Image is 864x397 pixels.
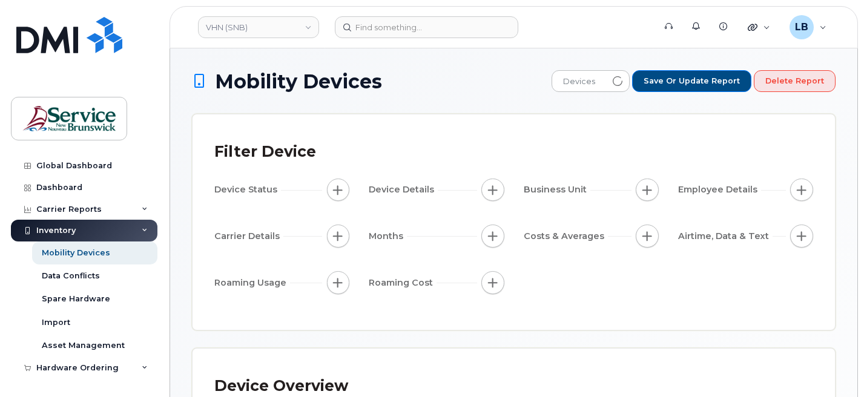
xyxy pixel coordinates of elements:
[524,183,590,196] span: Business Unit
[369,230,407,243] span: Months
[215,71,382,92] span: Mobility Devices
[552,71,606,93] span: Devices
[644,76,740,87] span: Save or Update Report
[765,76,824,87] span: Delete Report
[369,277,437,289] span: Roaming Cost
[214,136,316,168] div: Filter Device
[678,183,761,196] span: Employee Details
[214,277,290,289] span: Roaming Usage
[754,70,836,92] button: Delete Report
[524,230,608,243] span: Costs & Averages
[678,230,773,243] span: Airtime, Data & Text
[214,230,283,243] span: Carrier Details
[369,183,438,196] span: Device Details
[632,70,751,92] button: Save or Update Report
[214,183,281,196] span: Device Status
